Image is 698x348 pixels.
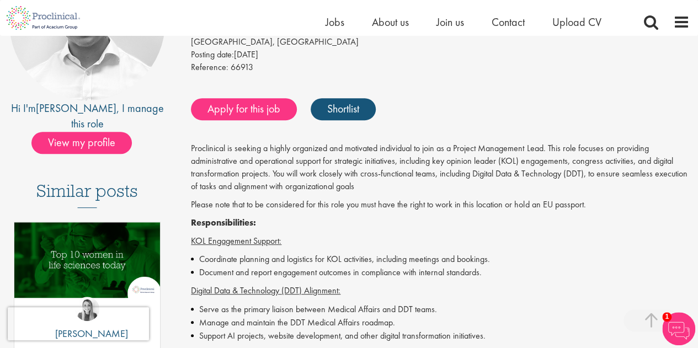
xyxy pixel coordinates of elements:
[191,316,690,329] li: Manage and maintain the DDT Medical Affairs roadmap.
[191,253,690,266] li: Coordinate planning and logistics for KOL activities, including meetings and bookings.
[662,312,695,345] img: Chatbot
[47,297,128,346] a: Hannah Burke [PERSON_NAME]
[231,61,253,73] span: 66913
[191,98,297,120] a: Apply for this job
[191,235,281,247] span: KOL Engagement Support:
[552,15,601,29] a: Upload CV
[191,285,340,296] span: Digital Data & Technology (DDT) Alignment:
[191,49,234,60] span: Posting date:
[31,132,132,154] span: View my profile
[191,199,690,211] p: Please note that to be considered for this role you must have the right to work in this location ...
[36,101,116,115] a: [PERSON_NAME]
[31,134,143,148] a: View my profile
[191,217,256,228] strong: Responsibilities:
[75,297,99,321] img: Hannah Burke
[492,15,525,29] a: Contact
[14,222,160,298] img: Top 10 women in life sciences today
[326,15,344,29] a: Jobs
[191,36,690,49] div: [GEOGRAPHIC_DATA], [GEOGRAPHIC_DATA]
[14,222,160,320] a: Link to a post
[191,329,690,342] li: Support AI projects, website development, and other digital transformation initiatives.
[36,181,138,208] h3: Similar posts
[436,15,464,29] a: Join us
[662,312,672,322] span: 1
[8,100,166,132] div: Hi I'm , I manage this role
[311,98,376,120] a: Shortlist
[191,303,690,316] li: Serve as the primary liaison between Medical Affairs and DDT teams.
[191,49,690,61] div: [DATE]
[8,307,149,340] iframe: reCAPTCHA
[372,15,409,29] a: About us
[191,142,690,192] p: Proclinical is seeking a highly organized and motivated individual to join as a Project Managemen...
[191,61,228,74] label: Reference:
[191,266,690,279] li: Document and report engagement outcomes in compliance with internal standards.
